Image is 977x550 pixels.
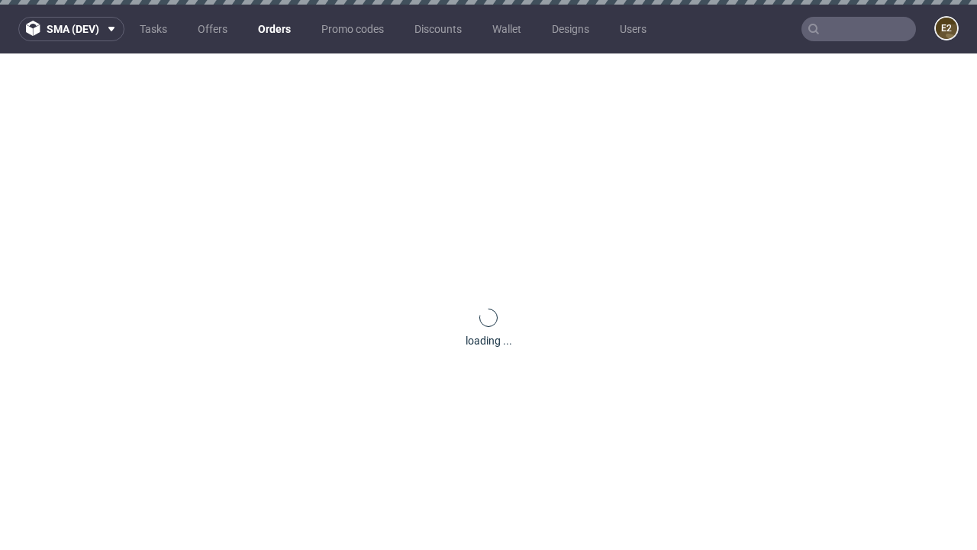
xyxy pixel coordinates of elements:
span: sma (dev) [47,24,99,34]
a: Offers [189,17,237,41]
a: Users [611,17,656,41]
a: Wallet [483,17,530,41]
a: Discounts [405,17,471,41]
a: Tasks [131,17,176,41]
a: Promo codes [312,17,393,41]
a: Orders [249,17,300,41]
div: loading ... [466,333,512,348]
figcaption: e2 [936,18,957,39]
button: sma (dev) [18,17,124,41]
a: Designs [543,17,598,41]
